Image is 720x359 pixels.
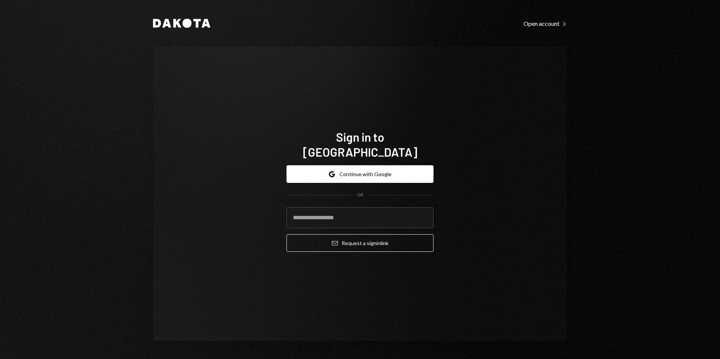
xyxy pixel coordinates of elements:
[523,20,567,27] div: Open account
[286,234,433,252] button: Request a signinlink
[286,165,433,183] button: Continue with Google
[286,129,433,159] h1: Sign in to [GEOGRAPHIC_DATA]
[357,192,363,198] div: OR
[523,19,567,27] a: Open account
